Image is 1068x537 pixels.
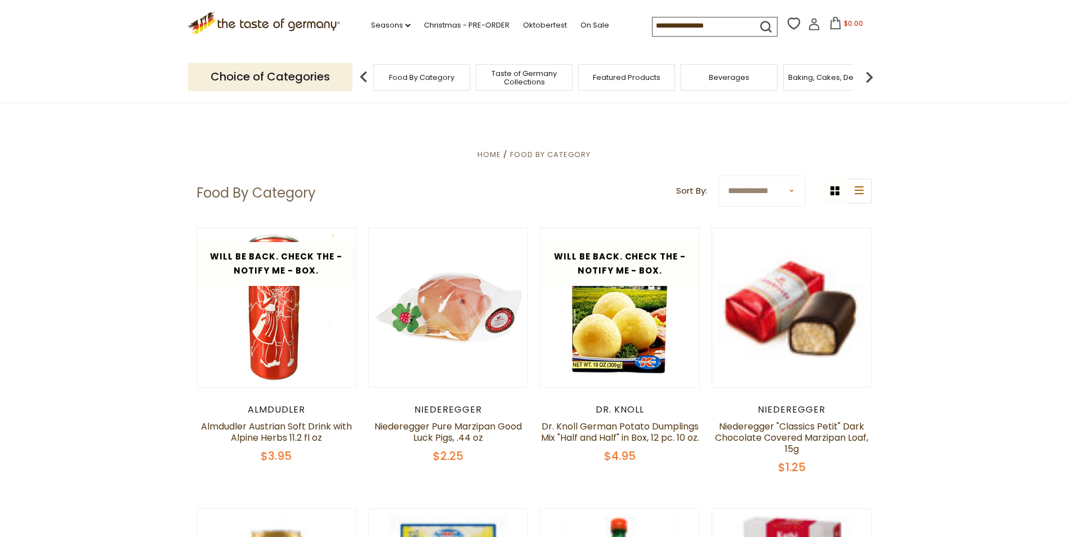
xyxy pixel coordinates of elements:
[369,228,528,387] img: Niederegger Pure Marzipan Good Luck Pigs, .44 oz
[201,420,352,444] a: Almdudler Austrian Soft Drink with Alpine Herbs 11.2 fl oz
[788,73,875,82] a: Baking, Cakes, Desserts
[389,73,454,82] a: Food By Category
[580,19,609,32] a: On Sale
[374,420,522,444] a: Niederegger Pure Marzipan Good Luck Pigs, .44 oz
[858,66,881,88] img: next arrow
[477,149,501,160] a: Home
[709,73,749,82] a: Beverages
[196,404,357,415] div: Almdudler
[510,149,591,160] a: Food By Category
[197,228,356,387] img: Almdudler Austrian Soft Drink with Alpine Herbs 11.2 fl oz
[676,184,707,198] label: Sort By:
[604,448,636,464] span: $4.95
[540,404,700,415] div: Dr. Knoll
[823,17,870,34] button: $0.00
[541,420,699,444] a: Dr. Knoll German Potato Dumplings Mix "Half and Half" in Box, 12 pc. 10 oz.
[371,19,410,32] a: Seasons
[424,19,510,32] a: Christmas - PRE-ORDER
[593,73,660,82] a: Featured Products
[778,459,806,475] span: $1.25
[352,66,375,88] img: previous arrow
[479,69,569,86] a: Taste of Germany Collections
[712,248,872,367] img: Niederegger "Classics Petit" Dark Chocolate Covered Marzipan Loaf, 15g
[433,448,463,464] span: $2.25
[523,19,567,32] a: Oktoberfest
[368,404,529,415] div: Niederegger
[712,404,872,415] div: Niederegger
[261,448,292,464] span: $3.95
[188,63,352,91] p: Choice of Categories
[844,19,863,28] span: $0.00
[196,185,316,202] h1: Food By Category
[715,420,868,455] a: Niederegger "Classics Petit" Dark Chocolate Covered Marzipan Loaf, 15g
[540,228,700,387] img: Dr. Knoll German Potato Dumplings Mix "Half and Half" in Box, 12 pc. 10 oz.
